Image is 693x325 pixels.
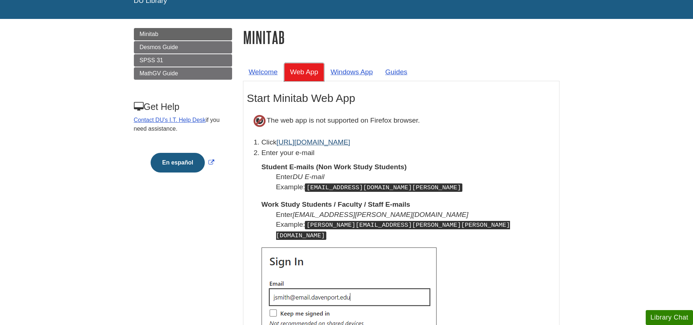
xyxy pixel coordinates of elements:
[134,28,232,185] div: Guide Page Menu
[262,137,555,148] li: Click
[140,70,178,76] span: MathGV Guide
[134,67,232,80] a: MathGV Guide
[243,63,284,81] a: Welcome
[149,159,216,166] a: Link opens in new window
[262,162,555,172] dt: Student E-mails (Non Work Study Students)
[276,138,350,146] a: [URL][DOMAIN_NAME]
[325,63,379,81] a: Windows App
[247,108,555,134] p: The web app is not supported on Firefox browser.
[262,148,555,158] p: Enter your e-mail
[262,199,555,209] dt: Work Study Students / Faculty / Staff E-mails
[292,173,324,181] i: DU E-mail
[247,92,555,104] h2: Start Minitab Web App
[134,54,232,67] a: SPSS 31
[140,31,159,37] span: Minitab
[140,44,178,50] span: Desmos Guide
[140,57,163,63] span: SPSS 31
[134,41,232,53] a: Desmos Guide
[276,172,555,192] dd: Enter Example:
[646,310,693,325] button: Library Chat
[276,210,555,241] dd: Enter Example:
[292,211,468,218] i: [EMAIL_ADDRESS][PERSON_NAME][DOMAIN_NAME]
[305,183,462,192] kbd: [EMAIL_ADDRESS][DOMAIN_NAME][PERSON_NAME]
[243,28,559,47] h1: Minitab
[134,102,231,112] h3: Get Help
[134,117,206,123] a: Contact DU's I.T. Help Desk
[276,221,510,240] kbd: [PERSON_NAME][EMAIL_ADDRESS][PERSON_NAME][PERSON_NAME][DOMAIN_NAME]
[284,63,324,81] a: Web App
[134,28,232,40] a: Minitab
[379,63,413,81] a: Guides
[151,153,205,173] button: En español
[134,116,231,133] p: if you need assistance.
